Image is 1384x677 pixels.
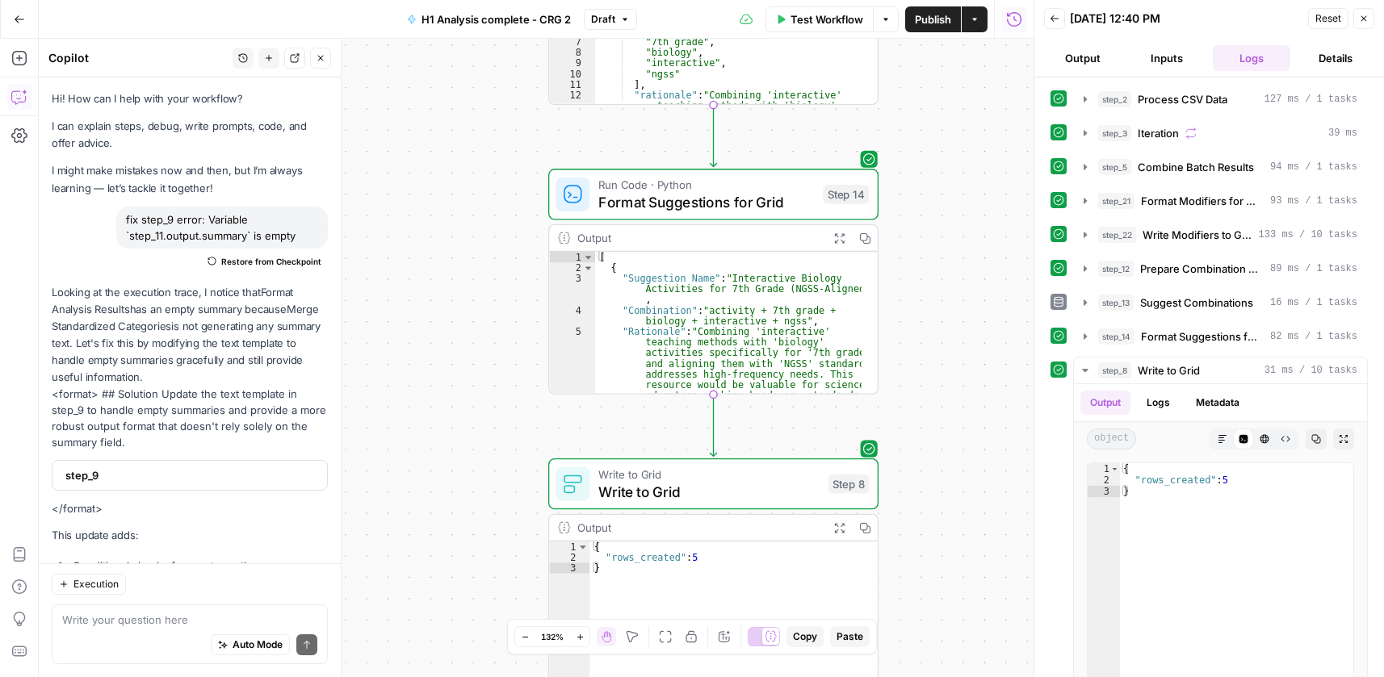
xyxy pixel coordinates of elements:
[1074,357,1367,383] button: 31 ms / 10 tasks
[549,326,595,422] div: 5
[1098,125,1131,141] span: step_3
[48,50,228,66] div: Copilot
[549,252,595,262] div: 1
[73,577,119,591] span: Execution
[1213,45,1290,71] button: Logs
[828,474,869,494] div: Step 8
[1138,91,1227,107] span: Process CSV Data
[793,629,817,644] span: Copy
[1074,154,1367,180] button: 94 ms / 1 tasks
[905,6,961,32] button: Publish
[577,519,820,536] div: Output
[1087,428,1136,449] span: object
[791,11,863,27] span: Test Workflow
[1110,463,1119,474] span: Toggle code folding, rows 1 through 3
[1264,363,1357,378] span: 31 ms / 10 tasks
[765,6,873,32] button: Test Workflow
[541,630,564,643] span: 132%
[582,252,594,262] span: Toggle code folding, rows 1 through 27
[598,191,815,212] span: Format Suggestions for Grid
[1186,391,1249,415] button: Metadata
[711,105,717,167] g: Edge from step_13 to step_14
[52,118,328,152] p: I can explain steps, debug, write prompts, code, and offer advice.
[52,527,328,544] p: This update adds:
[1128,45,1206,71] button: Inputs
[549,541,589,552] div: 1
[1141,193,1264,209] span: Format Modifiers for Grid (New)
[397,6,581,32] button: H1 Analysis complete - CRG 2
[221,255,321,268] span: Restore from Checkpoint
[548,169,879,395] div: Run Code · PythonFormat Suggestions for GridStep 14Output[ { "Suggestion Name":"Interactive Biolo...
[1270,295,1357,310] span: 16 ms / 1 tasks
[549,552,589,562] div: 2
[1270,261,1357,276] span: 89 ms / 1 tasks
[1098,159,1131,175] span: step_5
[1098,261,1134,277] span: step_12
[549,90,595,186] div: 12
[1270,160,1357,174] span: 94 ms / 1 tasks
[1044,45,1122,71] button: Output
[1140,295,1253,311] span: Suggest Combinations
[69,558,328,574] li: Conditional checks for empty sections
[1074,290,1367,316] button: 16 ms / 1 tasks
[1138,159,1254,175] span: Combine Batch Results
[549,262,595,273] div: 2
[577,229,820,246] div: Output
[582,262,594,273] span: Toggle code folding, rows 2 through 6
[830,626,870,647] button: Paste
[211,634,290,655] button: Auto Mode
[549,69,595,79] div: 10
[1074,256,1367,282] button: 89 ms / 1 tasks
[1098,328,1134,345] span: step_14
[549,305,595,326] div: 4
[1270,329,1357,344] span: 82 ms / 1 tasks
[1098,227,1136,243] span: step_22
[549,48,595,58] div: 8
[52,284,328,387] p: Looking at the execution trace, I notice that has an empty summary because is not generating any ...
[421,11,571,27] span: H1 Analysis complete - CRG 2
[1141,328,1264,345] span: Format Suggestions for Grid
[1098,362,1131,378] span: step_8
[711,395,717,457] g: Edge from step_14 to step_8
[1088,486,1120,497] div: 3
[1315,11,1341,26] span: Reset
[1088,474,1120,486] div: 2
[52,286,293,316] span: Format Analysis Results
[915,11,951,27] span: Publish
[65,467,311,483] span: step_9
[549,562,589,573] div: 3
[233,637,283,652] span: Auto Mode
[1074,86,1367,112] button: 127 ms / 1 tasks
[1137,391,1180,415] button: Logs
[1098,193,1134,209] span: step_21
[116,207,328,249] div: fix step_9 error: Variable `step_11.output.summary` is empty
[1074,188,1367,214] button: 93 ms / 1 tasks
[1270,194,1357,208] span: 93 ms / 1 tasks
[1074,324,1367,349] button: 82 ms / 1 tasks
[1140,261,1264,277] span: Prepare Combination Data
[598,176,815,193] span: Run Code · Python
[591,12,615,27] span: Draft
[1088,463,1120,474] div: 1
[1297,45,1374,71] button: Details
[1080,391,1130,415] button: Output
[1074,222,1367,248] button: 133 ms / 10 tasks
[1143,227,1252,243] span: Write Modifiers to Grid (Updated)
[1138,125,1179,141] span: Iteration
[549,58,595,69] div: 9
[549,273,595,305] div: 3
[201,252,328,271] button: Restore from Checkpoint
[598,481,820,502] span: Write to Grid
[1328,126,1357,140] span: 39 ms
[598,466,820,483] span: Write to Grid
[549,79,595,90] div: 11
[584,9,637,30] button: Draft
[1138,362,1200,378] span: Write to Grid
[1308,8,1348,29] button: Reset
[786,626,824,647] button: Copy
[1098,91,1131,107] span: step_2
[1259,228,1357,242] span: 133 ms / 10 tasks
[52,162,328,196] p: I might make mistakes now and then, but I’m always learning — let’s tackle it together!
[1098,295,1134,311] span: step_13
[52,90,328,107] p: Hi! How can I help with your workflow?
